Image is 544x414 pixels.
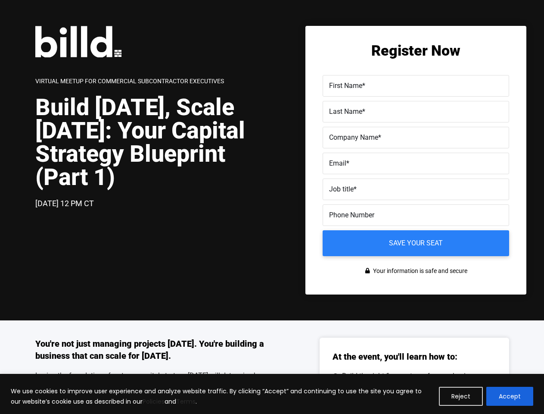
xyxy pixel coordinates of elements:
span: Last Name [329,107,362,116]
a: Policies [143,397,165,406]
h1: Build [DATE], Scale [DATE]: Your Capital Strategy Blueprint (Part 1) [35,96,272,189]
span: Phone Number [329,211,374,219]
span: First Name [329,82,362,90]
span: Build the right finance team for your business [340,371,480,381]
button: Accept [486,387,533,406]
a: Terms [176,397,196,406]
p: Laying the foundation of a strong capital strategy [DATE] will determine how far your business ca... [35,370,272,401]
button: Reject [439,387,483,406]
span: Company Name [329,133,378,141]
h2: Register Now [323,43,509,58]
h3: At the event, you'll learn how to: [333,351,457,363]
span: [DATE] 12 PM CT [35,199,94,208]
p: We use cookies to improve user experience and analyze website traffic. By clicking “Accept” and c... [11,386,432,407]
span: Email [329,159,346,167]
h3: You're not just managing projects [DATE]. You're building a business that can scale for [DATE]. [35,338,272,362]
span: Your information is safe and secure [371,265,467,277]
input: Save your seat [323,230,509,256]
span: Virtual Meetup for Commercial Subcontractor Executives [35,78,224,85]
span: Job title [329,185,354,193]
